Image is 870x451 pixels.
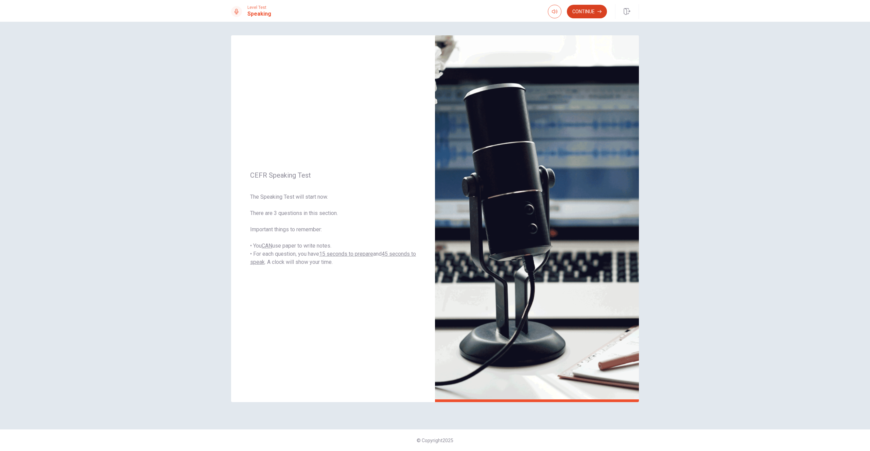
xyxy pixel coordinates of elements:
button: Continue [567,5,607,18]
span: Level Test [247,5,271,10]
span: CEFR Speaking Test [250,171,416,179]
u: CAN [262,242,272,249]
u: 15 seconds to prepare [319,251,373,257]
h1: Speaking [247,10,271,18]
img: speaking intro [435,35,639,402]
span: The Speaking Test will start now. There are 3 questions in this section. Important things to reme... [250,193,416,266]
span: © Copyright 2025 [417,438,453,443]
